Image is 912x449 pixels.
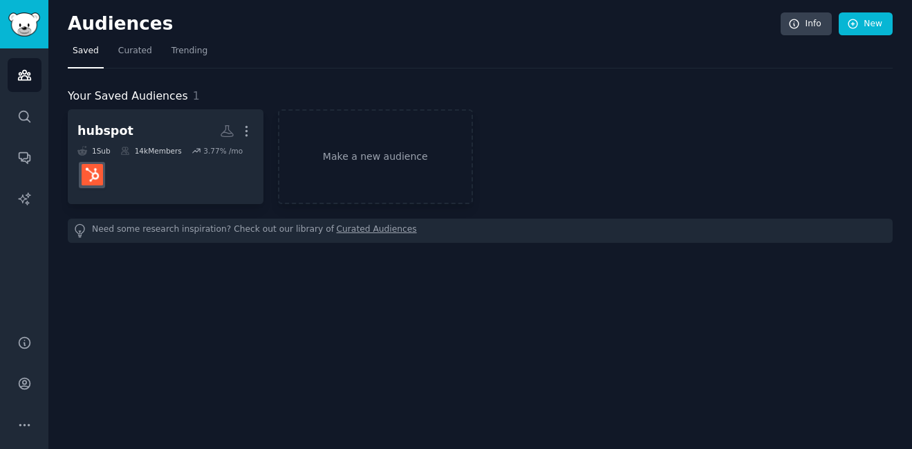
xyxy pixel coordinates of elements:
[781,12,832,36] a: Info
[118,45,152,57] span: Curated
[68,219,893,243] div: Need some research inspiration? Check out our library of
[120,146,182,156] div: 14k Members
[68,88,188,105] span: Your Saved Audiences
[171,45,207,57] span: Trending
[193,89,200,102] span: 1
[73,45,99,57] span: Saved
[113,40,157,68] a: Curated
[82,164,103,185] img: hubspot
[68,13,781,35] h2: Audiences
[68,109,263,204] a: hubspot1Sub14kMembers3.77% /mohubspot
[337,223,417,238] a: Curated Audiences
[77,146,111,156] div: 1 Sub
[68,40,104,68] a: Saved
[278,109,474,204] a: Make a new audience
[203,146,243,156] div: 3.77 % /mo
[167,40,212,68] a: Trending
[839,12,893,36] a: New
[77,122,133,140] div: hubspot
[8,12,40,37] img: GummySearch logo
